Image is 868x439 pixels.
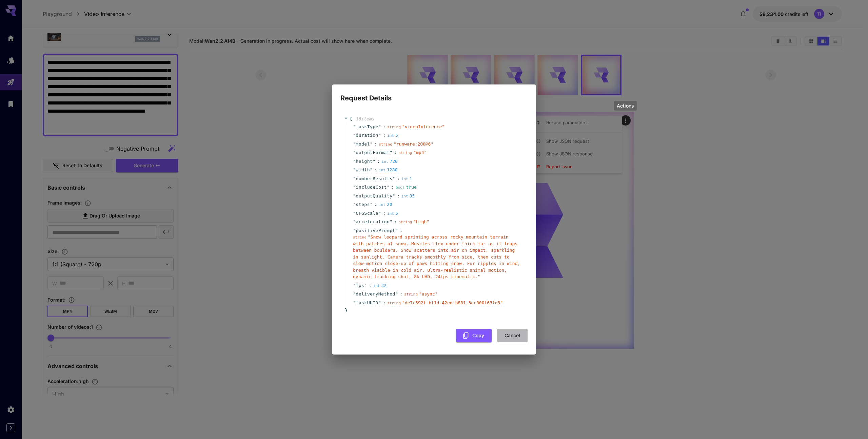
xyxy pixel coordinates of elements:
span: " [378,124,381,129]
span: 16 item s [356,116,374,121]
span: : [383,210,386,217]
span: string [387,301,401,305]
span: string [398,151,412,155]
span: " mp4 " [413,150,427,155]
span: : [383,132,386,139]
span: : [374,167,377,173]
span: numberResults [356,175,392,182]
span: : [400,227,402,234]
span: acceleration [356,218,390,225]
span: int [379,203,386,207]
span: " [378,300,381,305]
span: " [353,167,356,172]
span: " [387,185,390,190]
span: " [353,228,356,233]
span: CFGScale [356,210,378,217]
span: { [350,116,352,122]
button: Cancel [497,329,528,343]
div: 5 [387,210,398,217]
span: " [378,211,381,216]
span: " [390,150,392,155]
span: int [373,284,380,288]
span: int [401,177,408,181]
span: deliveryMethod [356,291,395,298]
span: " [370,167,373,172]
span: " runware:200@6 " [394,141,433,147]
span: bool [396,185,405,190]
span: " [370,202,373,207]
span: " [373,159,375,164]
span: width [356,167,370,173]
span: " [390,219,392,224]
span: : [374,141,377,148]
span: " [395,291,398,297]
span: " [364,283,367,288]
span: string [353,235,367,240]
div: 20 [379,201,392,208]
span: string [404,292,418,297]
span: fps [356,282,364,289]
span: " [395,228,398,233]
span: string [398,220,412,224]
span: " [353,176,356,181]
span: : [397,175,400,182]
span: includeCost [356,184,387,191]
div: 85 [401,193,415,199]
div: 1 [401,175,412,182]
span: " [353,159,356,164]
span: " [353,291,356,297]
span: int [401,194,408,198]
span: int [381,159,388,164]
span: : [400,291,402,298]
span: outputFormat [356,149,390,156]
span: " [353,300,356,305]
span: string [379,142,392,147]
span: " [353,185,356,190]
div: 1280 [379,167,397,173]
span: positivePrompt [356,227,395,234]
span: " de7c592f-bf1d-42ed-b881-3dc800f63fd3 " [402,300,503,305]
span: " [393,193,395,198]
span: " [353,141,356,147]
span: " [353,150,356,155]
span: height [356,158,373,165]
span: : [377,158,380,165]
span: outputQuality [356,193,392,199]
div: Actions [614,101,637,111]
span: : [397,193,400,199]
span: int [387,133,394,138]
span: " videoInference " [402,124,445,129]
span: duration [356,132,378,139]
span: " [393,176,395,181]
span: " [378,133,381,138]
span: " high " [413,219,429,224]
span: steps [356,201,370,208]
span: : [369,282,372,289]
span: " [353,202,356,207]
span: " [353,133,356,138]
span: : [383,123,386,130]
span: " [353,211,356,216]
span: " [353,193,356,198]
span: } [344,307,348,314]
span: string [387,125,401,129]
span: : [394,149,397,156]
div: 32 [373,282,387,289]
div: 720 [381,158,397,165]
span: " async " [419,291,438,297]
span: " [370,141,373,147]
span: model [356,141,370,148]
button: Copy [456,329,492,343]
span: : [374,201,377,208]
span: taskUUID [356,300,378,306]
div: 5 [387,132,398,139]
span: taskType [356,123,378,130]
div: true [396,184,417,191]
span: : [394,218,397,225]
span: int [387,211,394,216]
span: " [353,124,356,129]
span: " [353,283,356,288]
h2: Request Details [332,84,536,103]
span: int [379,168,386,172]
span: : [391,184,394,191]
